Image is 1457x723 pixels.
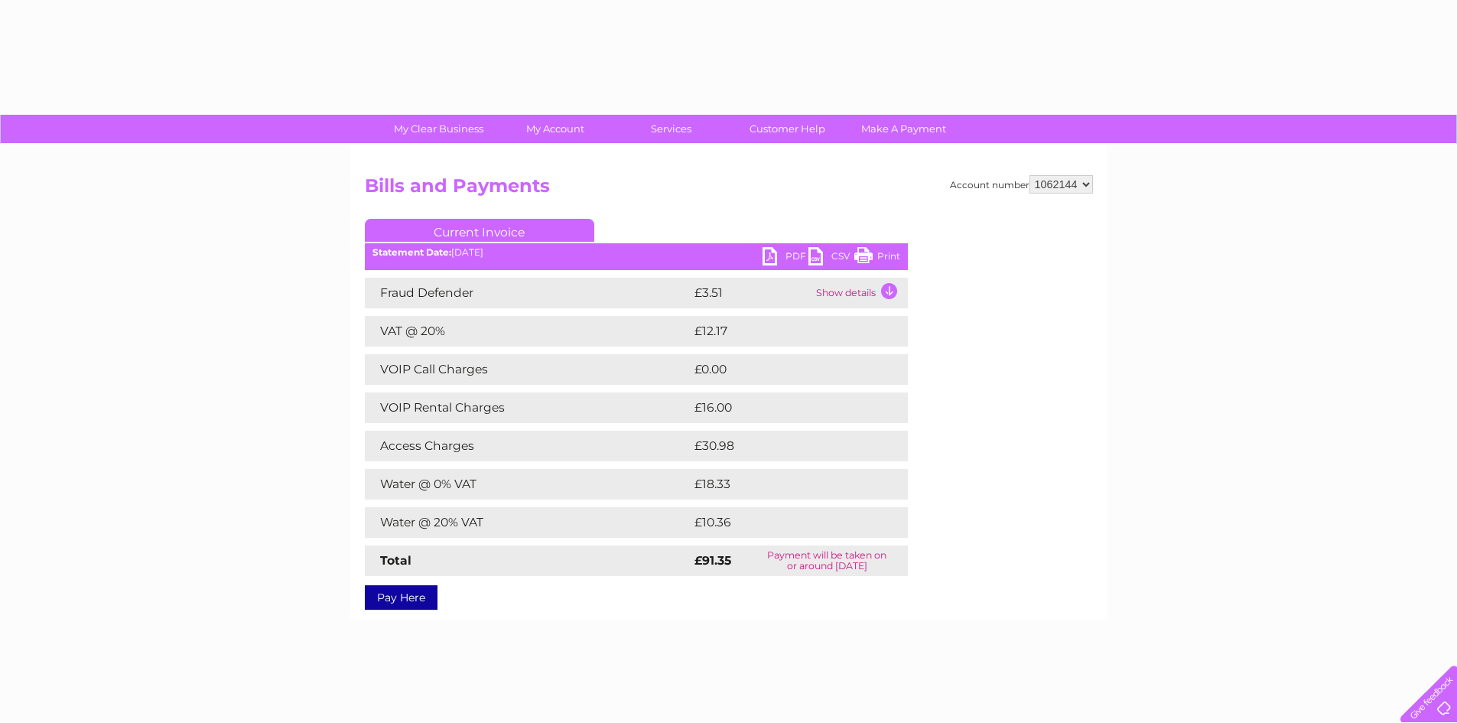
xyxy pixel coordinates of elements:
td: Payment will be taken on or around [DATE] [746,546,907,576]
a: Pay Here [365,585,437,610]
td: £18.33 [691,469,876,500]
td: Access Charges [365,431,691,461]
td: £30.98 [691,431,878,461]
a: My Clear Business [376,115,502,143]
a: Customer Help [724,115,850,143]
td: VOIP Rental Charges [365,392,691,423]
strong: Total [380,553,411,568]
div: [DATE] [365,247,908,258]
a: Services [608,115,734,143]
a: Make A Payment [841,115,967,143]
td: Water @ 20% VAT [365,507,691,538]
td: £12.17 [691,316,873,347]
div: Account number [950,175,1093,194]
a: CSV [808,247,854,269]
td: VOIP Call Charges [365,354,691,385]
a: Print [854,247,900,269]
a: My Account [492,115,618,143]
td: £16.00 [691,392,876,423]
td: Water @ 0% VAT [365,469,691,500]
td: £0.00 [691,354,873,385]
td: Fraud Defender [365,278,691,308]
h2: Bills and Payments [365,175,1093,204]
b: Statement Date: [372,246,451,258]
td: £10.36 [691,507,876,538]
td: £3.51 [691,278,812,308]
td: Show details [812,278,908,308]
strong: £91.35 [694,553,731,568]
a: PDF [763,247,808,269]
td: VAT @ 20% [365,316,691,347]
a: Current Invoice [365,219,594,242]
